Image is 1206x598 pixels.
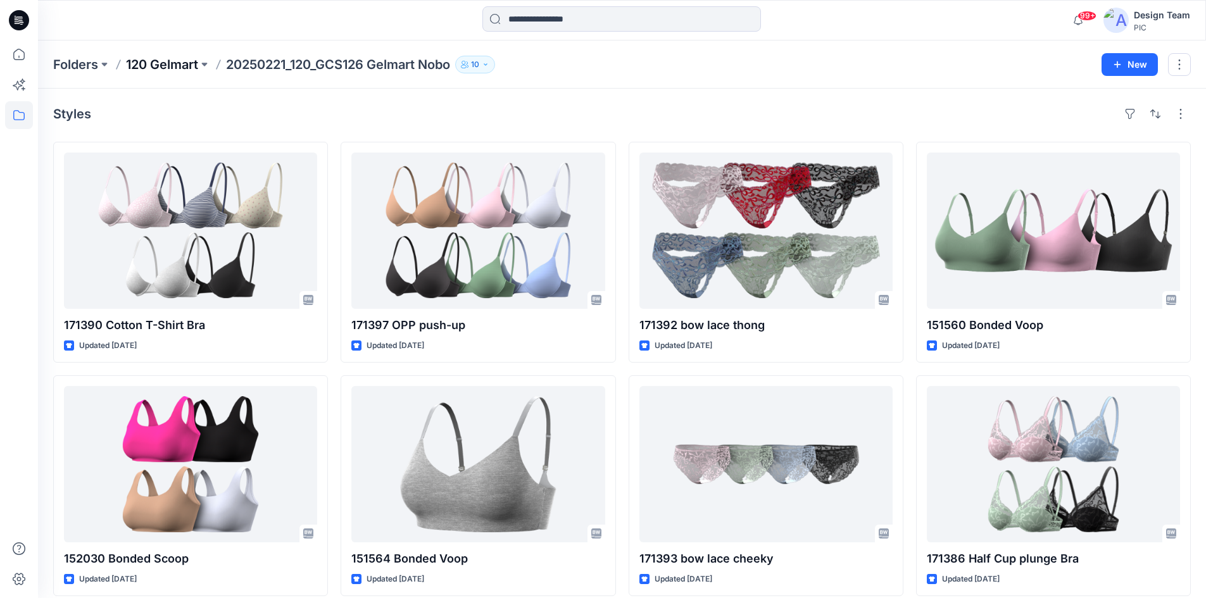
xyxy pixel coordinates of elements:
a: 152030 Bonded Scoop [64,386,317,542]
a: 120 Gelmart [126,56,198,73]
p: Updated [DATE] [942,339,1000,352]
p: 10 [471,58,479,72]
div: Design Team [1134,8,1190,23]
p: 171386 Half Cup plunge Bra [927,550,1180,568]
p: Updated [DATE] [942,573,1000,586]
span: 99+ [1077,11,1096,21]
a: 171390 Cotton T-Shirt Bra [64,153,317,309]
a: 151564 Bonded Voop [351,386,605,542]
p: 20250221_120_GCS126 Gelmart Nobo [226,56,450,73]
img: avatar [1103,8,1129,33]
p: 171392 bow lace thong [639,316,893,334]
p: Updated [DATE] [655,339,712,352]
a: Folders [53,56,98,73]
p: 152030 Bonded Scoop [64,550,317,568]
p: 151560 Bonded Voop [927,316,1180,334]
p: Updated [DATE] [655,573,712,586]
p: Updated [DATE] [367,339,424,352]
a: 151560 Bonded Voop [927,153,1180,309]
a: 171392 bow lace thong [639,153,893,309]
p: Updated [DATE] [79,339,137,352]
p: 151564 Bonded Voop [351,550,605,568]
a: 171386 Half Cup plunge Bra [927,386,1180,542]
h4: Styles [53,106,91,121]
p: Updated [DATE] [367,573,424,586]
a: 171393 bow lace cheeky [639,386,893,542]
p: 171390 Cotton T-Shirt Bra [64,316,317,334]
a: 171397 OPP push-up [351,153,605,309]
button: 10 [455,56,495,73]
div: PIC [1134,23,1190,32]
button: New [1102,53,1158,76]
p: Updated [DATE] [79,573,137,586]
p: 171397 OPP push-up [351,316,605,334]
p: 171393 bow lace cheeky [639,550,893,568]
